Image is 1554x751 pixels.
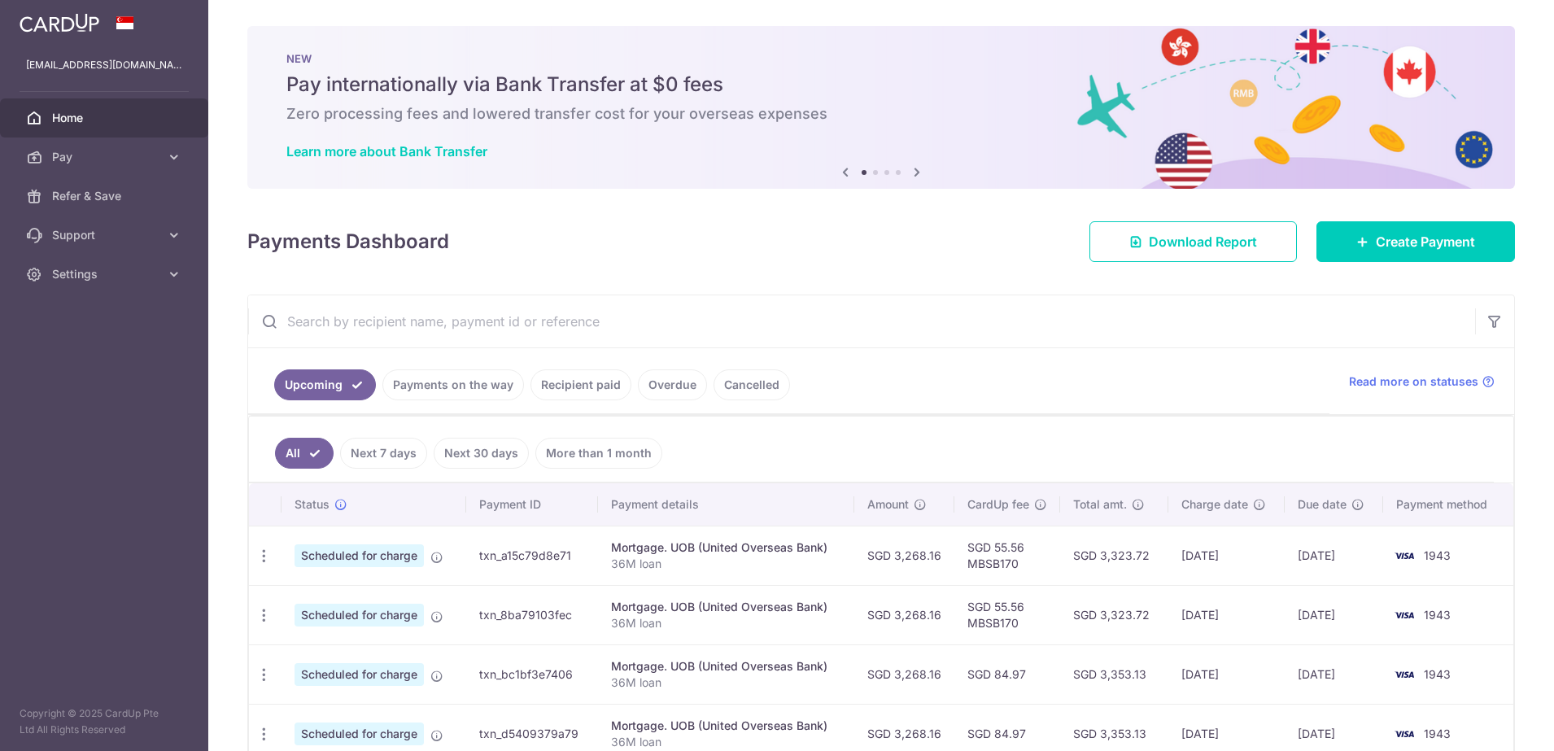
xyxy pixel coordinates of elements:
img: Bank transfer banner [247,26,1515,189]
td: txn_bc1bf3e7406 [466,644,599,704]
h6: Zero processing fees and lowered transfer cost for your overseas expenses [286,104,1476,124]
span: 1943 [1424,608,1451,622]
span: Refer & Save [52,188,159,204]
input: Search by recipient name, payment id or reference [248,295,1475,347]
td: SGD 3,268.16 [854,526,954,585]
a: Create Payment [1316,221,1515,262]
div: Mortgage. UOB (United Overseas Bank) [611,539,840,556]
a: Payments on the way [382,369,524,400]
span: Read more on statuses [1349,373,1478,390]
th: Payment ID [466,483,599,526]
div: Mortgage. UOB (United Overseas Bank) [611,718,840,734]
td: SGD 3,323.72 [1060,526,1168,585]
span: CardUp fee [967,496,1029,513]
td: SGD 55.56 MBSB170 [954,526,1060,585]
span: Scheduled for charge [295,723,424,745]
a: Learn more about Bank Transfer [286,143,487,159]
p: 36M loan [611,734,840,750]
span: Scheduled for charge [295,663,424,686]
td: SGD 3,268.16 [854,644,954,704]
div: Mortgage. UOB (United Overseas Bank) [611,599,840,615]
span: Due date [1298,496,1347,513]
span: Total amt. [1073,496,1127,513]
img: Bank Card [1388,665,1421,684]
td: SGD 3,268.16 [854,585,954,644]
p: [EMAIL_ADDRESS][DOMAIN_NAME] [26,57,182,73]
td: SGD 84.97 [954,644,1060,704]
a: Read more on statuses [1349,373,1495,390]
th: Payment method [1383,483,1513,526]
td: SGD 55.56 MBSB170 [954,585,1060,644]
td: SGD 3,353.13 [1060,644,1168,704]
td: [DATE] [1168,526,1286,585]
a: Recipient paid [530,369,631,400]
h5: Pay internationally via Bank Transfer at $0 fees [286,72,1476,98]
p: 36M loan [611,556,840,572]
span: 1943 [1424,548,1451,562]
span: Status [295,496,330,513]
td: [DATE] [1285,526,1382,585]
p: 36M loan [611,675,840,691]
td: txn_a15c79d8e71 [466,526,599,585]
a: Upcoming [274,369,376,400]
td: txn_8ba79103fec [466,585,599,644]
span: Amount [867,496,909,513]
a: Cancelled [714,369,790,400]
span: Scheduled for charge [295,544,424,567]
p: 36M loan [611,615,840,631]
img: Bank Card [1388,546,1421,565]
td: [DATE] [1168,644,1286,704]
td: [DATE] [1285,585,1382,644]
th: Payment details [598,483,853,526]
a: More than 1 month [535,438,662,469]
img: Bank Card [1388,724,1421,744]
td: [DATE] [1285,644,1382,704]
div: Mortgage. UOB (United Overseas Bank) [611,658,840,675]
img: CardUp [20,13,99,33]
span: Support [52,227,159,243]
td: SGD 3,323.72 [1060,585,1168,644]
span: Charge date [1181,496,1248,513]
a: Overdue [638,369,707,400]
span: Download Report [1149,232,1257,251]
p: NEW [286,52,1476,65]
span: Create Payment [1376,232,1475,251]
span: 1943 [1424,667,1451,681]
span: Scheduled for charge [295,604,424,627]
a: Next 7 days [340,438,427,469]
img: Bank Card [1388,605,1421,625]
a: Download Report [1089,221,1297,262]
span: Home [52,110,159,126]
span: Settings [52,266,159,282]
span: Pay [52,149,159,165]
span: 1943 [1424,727,1451,740]
td: [DATE] [1168,585,1286,644]
a: Next 30 days [434,438,529,469]
h4: Payments Dashboard [247,227,449,256]
a: All [275,438,334,469]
